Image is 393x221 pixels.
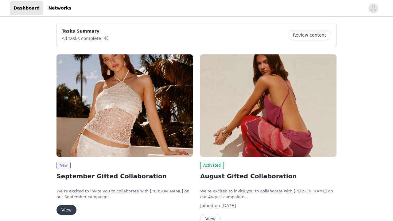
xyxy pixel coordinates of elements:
[45,1,75,15] a: Networks
[200,203,220,208] span: Joined on
[221,203,236,208] span: [DATE]
[56,172,193,181] h2: September Gifted Collaboration
[200,54,337,157] img: Peppermayo CA
[62,34,109,42] p: All tasks complete!
[56,205,76,215] button: View
[62,28,109,34] p: Tasks Summary
[56,54,193,157] img: Peppermayo CA
[200,162,224,169] span: Activated
[56,188,193,200] p: We’re excited to invite you to collaborate with [PERSON_NAME] on our September campaign!
[200,188,337,200] p: We’re excited to invite you to collaborate with [PERSON_NAME] on our August campaign!
[370,3,376,13] div: avatar
[200,172,337,181] h2: August Gifted Collaboration
[56,162,71,169] span: New
[56,208,76,212] a: View
[10,1,43,15] a: Dashboard
[288,30,331,40] button: Review content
